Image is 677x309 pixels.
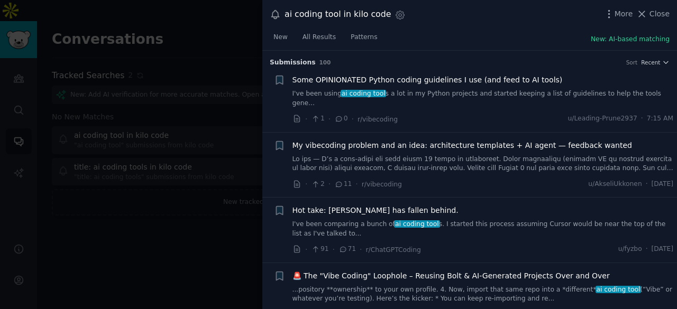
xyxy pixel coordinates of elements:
span: · [360,244,362,255]
span: · [305,244,307,255]
span: ai coding tool [596,286,641,293]
a: Lo ips — D’s a cons‑adipi eli sedd eiusm 19 tempo in utlaboreet. Dolor magnaaliqu (enimadm VE qu ... [292,155,674,173]
span: Close [649,8,670,20]
span: New [273,33,288,42]
span: 11 [334,180,352,189]
span: [DATE] [652,180,673,189]
a: New [270,29,291,51]
span: · [328,114,331,125]
button: Recent [641,59,670,66]
span: · [646,245,648,254]
span: Submission s [270,58,316,68]
span: All Results [303,33,336,42]
a: My vibecoding problem and an idea: architecture templates + AI agent — feedback wanted [292,140,632,151]
span: · [328,179,331,190]
div: ai coding tool in kilo code [285,8,391,21]
span: 100 [319,59,331,65]
span: 71 [338,245,356,254]
a: ...pository **ownership** to your own profile. 4. Now, import that same repo into a *different*ai... [292,285,674,304]
button: More [603,8,633,20]
span: More [615,8,633,20]
a: I've been usingai coding tools a lot in my Python projects and started keeping a list of guidelin... [292,89,674,108]
span: r/vibecoding [362,181,402,188]
span: u/Leading-Prune2937 [568,114,637,124]
span: Patterns [351,33,377,42]
span: · [355,179,358,190]
button: New: AI-based matching [591,35,670,44]
a: All Results [299,29,340,51]
span: ai coding tool [394,220,440,228]
span: · [305,114,307,125]
a: I've been comparing a bunch ofai coding tools. I started this process assuming Cursor would be ne... [292,220,674,238]
span: · [641,114,643,124]
span: [DATE] [652,245,673,254]
span: r/vibecoding [358,116,398,123]
span: · [646,180,648,189]
a: Hot take: [PERSON_NAME] has fallen behind. [292,205,459,216]
span: u/fyzbo [618,245,642,254]
button: Close [636,8,670,20]
span: 91 [311,245,328,254]
span: 2 [311,180,324,189]
span: r/ChatGPTCoding [366,246,421,254]
span: 0 [334,114,347,124]
a: Some OPINIONATED Python coding guidelines I use (and feed to AI tools) [292,74,563,86]
span: · [305,179,307,190]
span: 1 [311,114,324,124]
span: Recent [641,59,660,66]
span: · [352,114,354,125]
span: 7:15 AM [647,114,673,124]
span: u/AkseliUkkonen [588,180,642,189]
a: Patterns [347,29,381,51]
span: · [333,244,335,255]
a: 🚨 The "Vibe Coding" Loophole – Reusing Bolt & AI-Generated Projects Over and Over [292,270,610,282]
span: ai coding tool [341,90,386,97]
div: Sort [626,59,638,66]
